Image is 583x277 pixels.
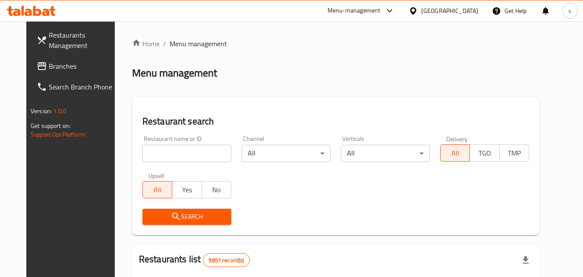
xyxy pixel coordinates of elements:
div: Total records count [203,253,249,267]
span: Get support on: [31,120,70,131]
span: Search [149,211,224,222]
span: Yes [176,184,198,196]
button: All [142,181,172,198]
a: Search Branch Phone [30,76,124,97]
span: Search Branch Phone [49,82,117,92]
div: Export file [515,250,536,271]
button: TMP [499,144,529,162]
label: Upsell [148,172,164,178]
div: Menu-management [328,6,381,16]
span: 9851 record(s) [203,256,249,264]
div: All [242,145,331,162]
button: TGO [470,144,499,162]
span: No [205,184,228,196]
h2: Restaurant search [142,115,529,128]
nav: breadcrumb [132,38,539,49]
li: / [163,38,166,49]
h2: Menu management [132,66,217,80]
a: Branches [30,56,124,76]
span: All [444,147,466,159]
label: Delivery [446,136,468,142]
button: Search [142,209,231,225]
a: Home [132,38,160,49]
span: Restaurants Management [49,30,117,51]
span: TGO [473,147,496,159]
h2: Restaurants list [139,253,250,267]
span: 1.0.0 [53,105,66,117]
a: Restaurants Management [30,25,124,56]
button: All [440,144,470,162]
input: Search for restaurant name or ID.. [142,145,231,162]
button: Yes [172,181,202,198]
div: All [341,145,430,162]
div: [GEOGRAPHIC_DATA] [421,6,478,16]
span: s [568,6,571,16]
a: Support.OpsPlatform [31,129,85,140]
span: TMP [503,147,526,159]
button: No [202,181,231,198]
span: Version: [31,105,52,117]
span: Menu management [170,38,227,49]
span: Branches [49,61,117,71]
span: All [146,184,169,196]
